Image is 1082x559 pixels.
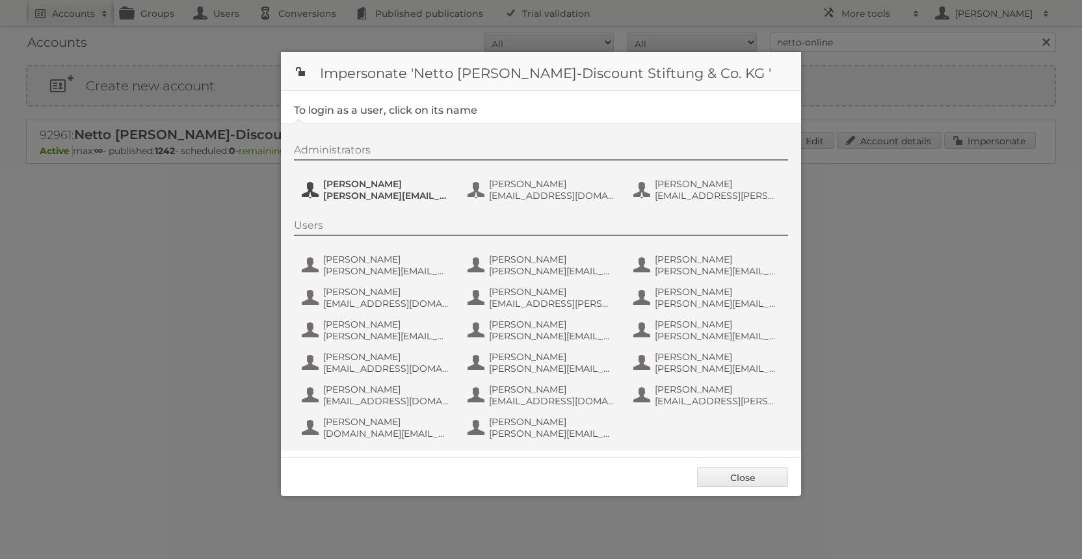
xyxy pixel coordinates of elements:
span: [EMAIL_ADDRESS][DOMAIN_NAME] [323,363,449,374]
span: [PERSON_NAME][EMAIL_ADDRESS][DOMAIN_NAME] [323,265,449,277]
button: [PERSON_NAME] [PERSON_NAME][EMAIL_ADDRESS][PERSON_NAME][PERSON_NAME][DOMAIN_NAME] [466,252,619,278]
button: [PERSON_NAME] [EMAIL_ADDRESS][PERSON_NAME][PERSON_NAME][DOMAIN_NAME] [466,285,619,311]
a: Close [697,467,788,487]
span: [PERSON_NAME] [489,416,615,428]
button: [PERSON_NAME] [PERSON_NAME][EMAIL_ADDRESS][PERSON_NAME][PERSON_NAME][DOMAIN_NAME] [632,317,785,343]
span: [EMAIL_ADDRESS][PERSON_NAME][PERSON_NAME][DOMAIN_NAME] [489,298,615,309]
span: [PERSON_NAME][EMAIL_ADDRESS][PERSON_NAME][PERSON_NAME][DOMAIN_NAME] [323,330,449,342]
button: [PERSON_NAME] [EMAIL_ADDRESS][DOMAIN_NAME] [300,382,453,408]
span: [PERSON_NAME] [489,286,615,298]
span: [PERSON_NAME][EMAIL_ADDRESS][PERSON_NAME][PERSON_NAME][DOMAIN_NAME] [655,363,781,374]
span: [PERSON_NAME] [489,253,615,265]
span: [EMAIL_ADDRESS][DOMAIN_NAME] [323,298,449,309]
span: [PERSON_NAME] [655,383,781,395]
button: [PERSON_NAME] [PERSON_NAME][EMAIL_ADDRESS][PERSON_NAME][DOMAIN_NAME] [466,415,619,441]
button: [PERSON_NAME] [PERSON_NAME][EMAIL_ADDRESS][PERSON_NAME][PERSON_NAME][DOMAIN_NAME] [632,350,785,376]
span: [PERSON_NAME] [655,351,781,363]
span: [PERSON_NAME][EMAIL_ADDRESS][PERSON_NAME][PERSON_NAME][DOMAIN_NAME] [655,298,781,309]
button: [PERSON_NAME] [PERSON_NAME][EMAIL_ADDRESS][PERSON_NAME][DOMAIN_NAME] [300,177,453,203]
button: [PERSON_NAME] [PERSON_NAME][EMAIL_ADDRESS][PERSON_NAME][DOMAIN_NAME] [632,252,785,278]
span: [PERSON_NAME][EMAIL_ADDRESS][PERSON_NAME][DOMAIN_NAME] [655,265,781,277]
span: [PERSON_NAME][EMAIL_ADDRESS][PERSON_NAME][PERSON_NAME][DOMAIN_NAME] [655,330,781,342]
button: [PERSON_NAME] [PERSON_NAME][EMAIL_ADDRESS][DOMAIN_NAME] [300,252,453,278]
button: [PERSON_NAME] [EMAIL_ADDRESS][DOMAIN_NAME] [300,285,453,311]
span: [PERSON_NAME] [323,318,449,330]
button: [PERSON_NAME] [EMAIL_ADDRESS][PERSON_NAME][PERSON_NAME][DOMAIN_NAME] [632,177,785,203]
span: [PERSON_NAME][EMAIL_ADDRESS][PERSON_NAME][DOMAIN_NAME] [323,190,449,201]
button: [PERSON_NAME] [EMAIL_ADDRESS][DOMAIN_NAME] [466,177,619,203]
button: [PERSON_NAME] [PERSON_NAME][EMAIL_ADDRESS][DOMAIN_NAME] [466,350,619,376]
span: [PERSON_NAME] [323,178,449,190]
span: [PERSON_NAME][EMAIL_ADDRESS][DOMAIN_NAME] [489,363,615,374]
span: [PERSON_NAME] [489,178,615,190]
legend: To login as a user, click on its name [294,104,477,116]
button: [PERSON_NAME] [EMAIL_ADDRESS][PERSON_NAME][PERSON_NAME][DOMAIN_NAME] [632,382,785,408]
button: [PERSON_NAME] [PERSON_NAME][EMAIL_ADDRESS][PERSON_NAME][DOMAIN_NAME] [466,317,619,343]
span: [EMAIL_ADDRESS][DOMAIN_NAME] [489,190,615,201]
span: [EMAIL_ADDRESS][PERSON_NAME][PERSON_NAME][DOMAIN_NAME] [655,395,781,407]
span: [EMAIL_ADDRESS][DOMAIN_NAME] [489,395,615,407]
span: [PERSON_NAME][EMAIL_ADDRESS][PERSON_NAME][DOMAIN_NAME] [489,330,615,342]
button: [PERSON_NAME] [DOMAIN_NAME][EMAIL_ADDRESS][PERSON_NAME][DOMAIN_NAME] [300,415,453,441]
span: [PERSON_NAME] [489,383,615,395]
button: [PERSON_NAME] [PERSON_NAME][EMAIL_ADDRESS][PERSON_NAME][PERSON_NAME][DOMAIN_NAME] [300,317,453,343]
span: [PERSON_NAME][EMAIL_ADDRESS][PERSON_NAME][DOMAIN_NAME] [489,428,615,439]
span: [PERSON_NAME] [323,351,449,363]
span: [PERSON_NAME] [489,318,615,330]
span: [PERSON_NAME][EMAIL_ADDRESS][PERSON_NAME][PERSON_NAME][DOMAIN_NAME] [489,265,615,277]
button: [PERSON_NAME] [EMAIL_ADDRESS][DOMAIN_NAME] [466,382,619,408]
span: [DOMAIN_NAME][EMAIL_ADDRESS][PERSON_NAME][DOMAIN_NAME] [323,428,449,439]
span: [PERSON_NAME] [655,286,781,298]
h1: Impersonate 'Netto [PERSON_NAME]-Discount Stiftung & Co. KG ' [281,52,801,91]
span: [PERSON_NAME] [489,351,615,363]
span: [PERSON_NAME] [323,286,449,298]
span: [PERSON_NAME] [655,253,781,265]
div: Administrators [294,144,788,161]
button: [PERSON_NAME] [PERSON_NAME][EMAIL_ADDRESS][PERSON_NAME][PERSON_NAME][DOMAIN_NAME] [632,285,785,311]
span: [PERSON_NAME] [655,178,781,190]
div: Users [294,219,788,236]
span: [PERSON_NAME] [323,383,449,395]
span: [EMAIL_ADDRESS][PERSON_NAME][PERSON_NAME][DOMAIN_NAME] [655,190,781,201]
button: [PERSON_NAME] [EMAIL_ADDRESS][DOMAIN_NAME] [300,350,453,376]
span: [PERSON_NAME] [655,318,781,330]
span: [PERSON_NAME] [323,416,449,428]
span: [PERSON_NAME] [323,253,449,265]
span: [EMAIL_ADDRESS][DOMAIN_NAME] [323,395,449,407]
